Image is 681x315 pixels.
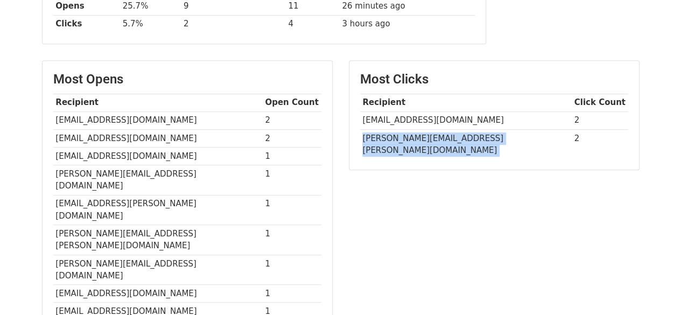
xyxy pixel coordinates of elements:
[360,72,628,87] h3: Most Clicks
[263,147,321,165] td: 1
[53,225,263,255] td: [PERSON_NAME][EMAIL_ADDRESS][PERSON_NAME][DOMAIN_NAME]
[53,72,321,87] h3: Most Opens
[53,15,120,33] th: Clicks
[263,111,321,129] td: 2
[53,165,263,195] td: [PERSON_NAME][EMAIL_ADDRESS][DOMAIN_NAME]
[285,15,339,33] td: 4
[360,129,572,159] td: [PERSON_NAME][EMAIL_ADDRESS][PERSON_NAME][DOMAIN_NAME]
[263,165,321,195] td: 1
[572,94,628,111] th: Click Count
[120,15,181,33] td: 5.7%
[263,94,321,111] th: Open Count
[263,225,321,255] td: 1
[340,15,475,33] td: 3 hours ago
[53,129,263,147] td: [EMAIL_ADDRESS][DOMAIN_NAME]
[53,147,263,165] td: [EMAIL_ADDRESS][DOMAIN_NAME]
[263,285,321,303] td: 1
[360,94,572,111] th: Recipient
[53,285,263,303] td: [EMAIL_ADDRESS][DOMAIN_NAME]
[572,129,628,159] td: 2
[53,255,263,285] td: [PERSON_NAME][EMAIL_ADDRESS][DOMAIN_NAME]
[360,111,572,129] td: [EMAIL_ADDRESS][DOMAIN_NAME]
[263,255,321,285] td: 1
[53,195,263,225] td: [EMAIL_ADDRESS][PERSON_NAME][DOMAIN_NAME]
[53,111,263,129] td: [EMAIL_ADDRESS][DOMAIN_NAME]
[263,195,321,225] td: 1
[53,94,263,111] th: Recipient
[263,129,321,147] td: 2
[627,263,681,315] iframe: Chat Widget
[572,111,628,129] td: 2
[181,15,285,33] td: 2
